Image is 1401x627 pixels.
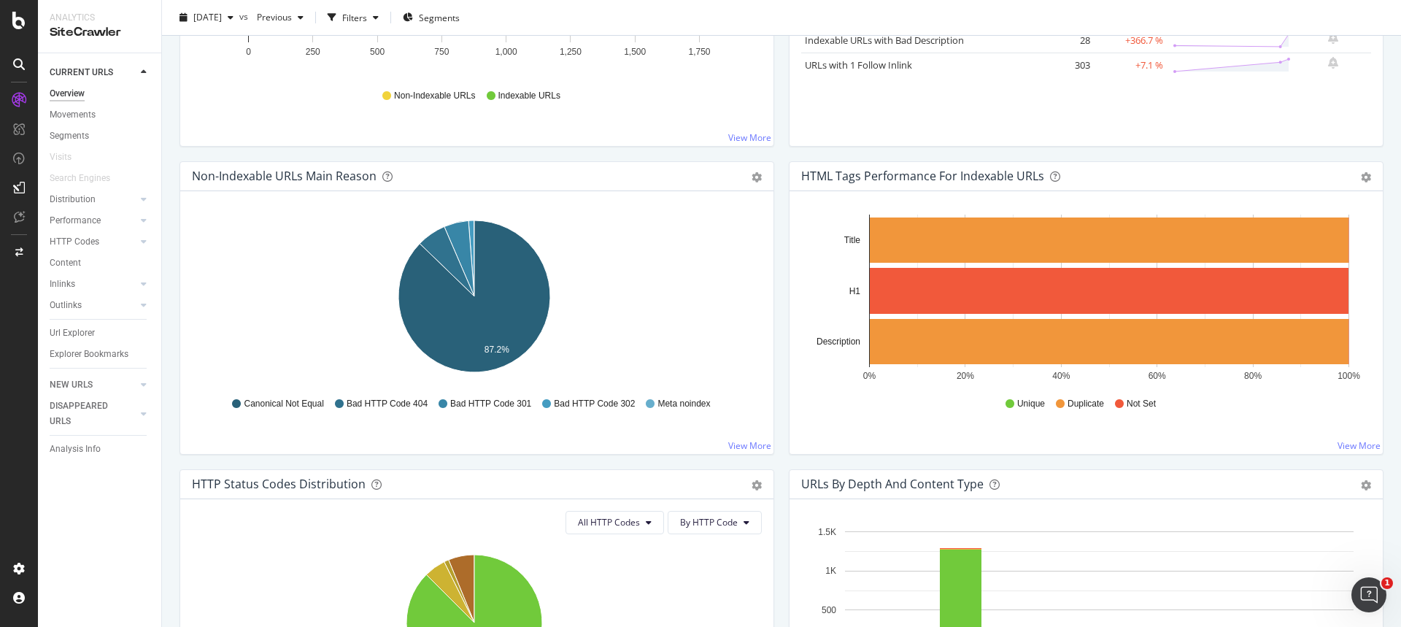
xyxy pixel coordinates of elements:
span: By HTTP Code [680,516,738,528]
text: 250 [306,47,320,57]
td: +7.1 % [1094,53,1167,77]
div: Overview [50,86,85,101]
span: Segments [419,11,460,23]
span: vs [239,9,251,22]
a: Distribution [50,192,136,207]
div: gear [1361,172,1371,182]
text: H1 [849,286,861,296]
span: Not Set [1127,398,1156,410]
div: HTTP Codes [50,234,99,250]
div: Url Explorer [50,326,95,341]
div: Visits [50,150,72,165]
div: SiteCrawler [50,24,150,41]
svg: A chart. [192,215,757,384]
button: Filters [322,6,385,29]
text: 1,750 [688,47,710,57]
text: 0 [246,47,251,57]
span: Non-Indexable URLs [394,90,475,102]
text: 80% [1244,371,1262,381]
div: Movements [50,107,96,123]
div: Performance [50,213,101,228]
a: Explorer Bookmarks [50,347,151,362]
span: Previous [251,11,292,23]
text: 1,500 [624,47,646,57]
td: 303 [1035,53,1094,77]
button: By HTTP Code [668,511,762,534]
span: Indexable URLs [498,90,560,102]
div: Analysis Info [50,442,101,457]
text: Title [844,235,861,245]
div: Segments [50,128,89,144]
span: All HTTP Codes [578,516,640,528]
a: Performance [50,213,136,228]
div: Non-Indexable URLs Main Reason [192,169,377,183]
td: +366.7 % [1094,28,1167,53]
iframe: Intercom live chat [1351,577,1386,612]
div: gear [752,480,762,491]
a: Indexable URLs with Bad Description [805,34,964,47]
a: CURRENT URLS [50,65,136,80]
div: URLs by Depth and Content Type [801,477,984,491]
a: View More [1338,439,1381,452]
a: URLs with 1 Follow Inlink [805,58,912,72]
div: CURRENT URLS [50,65,113,80]
button: All HTTP Codes [566,511,664,534]
div: gear [752,172,762,182]
div: DISAPPEARED URLS [50,399,123,429]
div: Distribution [50,192,96,207]
button: Segments [397,6,466,29]
text: 60% [1149,371,1166,381]
div: Content [50,255,81,271]
a: Overview [50,86,151,101]
span: 1 [1381,577,1393,589]
td: 28 [1035,28,1094,53]
div: bell-plus [1328,32,1338,44]
text: 100% [1338,371,1360,381]
a: DISAPPEARED URLS [50,399,136,429]
text: 1.5K [818,527,836,537]
a: View More [728,131,771,144]
a: Inlinks [50,277,136,292]
div: gear [1361,480,1371,491]
span: Bad HTTP Code 404 [347,398,428,410]
div: Outlinks [50,298,82,313]
a: Search Engines [50,171,125,186]
div: NEW URLS [50,377,93,393]
div: Explorer Bookmarks [50,347,128,362]
div: Analytics [50,12,150,24]
button: Previous [251,6,309,29]
svg: A chart. [801,215,1366,384]
text: 20% [957,371,974,381]
text: 500 [822,605,836,615]
div: Inlinks [50,277,75,292]
button: [DATE] [174,6,239,29]
span: 2025 Sep. 30th [193,11,222,23]
span: Bad HTTP Code 301 [450,398,531,410]
a: View More [728,439,771,452]
div: HTTP Status Codes Distribution [192,477,366,491]
text: 0% [863,371,876,381]
text: 1,000 [495,47,517,57]
a: NEW URLS [50,377,136,393]
a: Movements [50,107,151,123]
a: Segments [50,128,151,144]
text: Description [817,336,860,347]
a: Analysis Info [50,442,151,457]
div: bell-plus [1328,57,1338,69]
text: 40% [1052,371,1070,381]
text: 1K [825,566,836,576]
a: Visits [50,150,86,165]
a: HTTP Codes [50,234,136,250]
span: Meta noindex [657,398,710,410]
a: Content [50,255,151,271]
span: Bad HTTP Code 302 [554,398,635,410]
a: Outlinks [50,298,136,313]
span: Canonical Not Equal [244,398,323,410]
text: 87.2% [485,345,509,355]
a: Url Explorer [50,326,151,341]
span: Unique [1017,398,1045,410]
text: 500 [370,47,385,57]
div: Filters [342,11,367,23]
div: Search Engines [50,171,110,186]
